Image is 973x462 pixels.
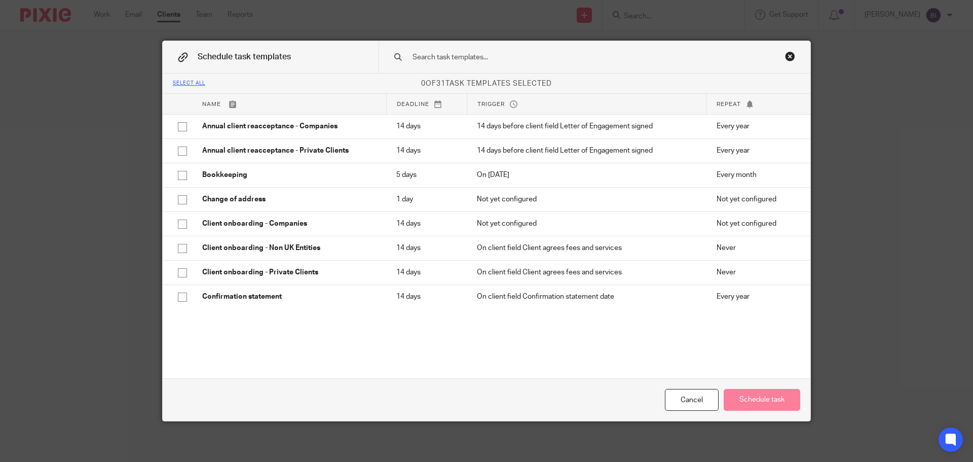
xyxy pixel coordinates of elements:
p: Trigger [477,100,696,109]
p: 1 day [396,194,457,204]
p: On client field Confirmation statement date [477,292,696,302]
span: Name [202,101,221,107]
p: Client onboarding - Non UK Entities [202,243,376,253]
p: Every month [717,170,795,180]
p: Never [717,267,795,277]
input: Search task templates... [411,52,745,63]
p: Not yet configured [477,219,696,229]
p: 14 days [396,146,457,156]
p: Change of address [202,194,376,204]
p: 5 days [396,170,457,180]
p: 14 days [396,292,457,302]
p: 14 days [396,243,457,253]
p: Annual client reacceptance - Private Clients [202,146,376,156]
div: Close this dialog window [785,51,795,61]
p: Bookkeeping [202,170,376,180]
p: Not yet configured [717,219,795,229]
p: 14 days before client field Letter of Engagement signed [477,146,696,156]
p: of task templates selected [163,79,810,89]
p: 14 days [396,121,457,131]
p: Client onboarding - Private Clients [202,267,376,277]
span: Schedule task templates [198,53,291,61]
div: Cancel [665,389,719,411]
p: Deadline [397,100,457,109]
p: 14 days before client field Letter of Engagement signed [477,121,696,131]
p: Repeat [717,100,795,109]
p: On [DATE] [477,170,696,180]
p: Every year [717,292,795,302]
p: 14 days [396,219,457,229]
span: 0 [421,80,426,87]
p: Not yet configured [477,194,696,204]
p: Never [717,243,795,253]
p: Confirmation statement [202,292,376,302]
p: Every year [717,121,795,131]
p: Annual client reacceptance - Companies [202,121,376,131]
button: Schedule task [724,389,800,411]
span: 31 [436,80,445,87]
p: On client field Client agrees fees and services [477,243,696,253]
div: Select all [173,81,205,87]
p: Every year [717,146,795,156]
p: 14 days [396,267,457,277]
p: On client field Client agrees fees and services [477,267,696,277]
p: Client onboarding - Companies [202,219,376,229]
p: Not yet configured [717,194,795,204]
